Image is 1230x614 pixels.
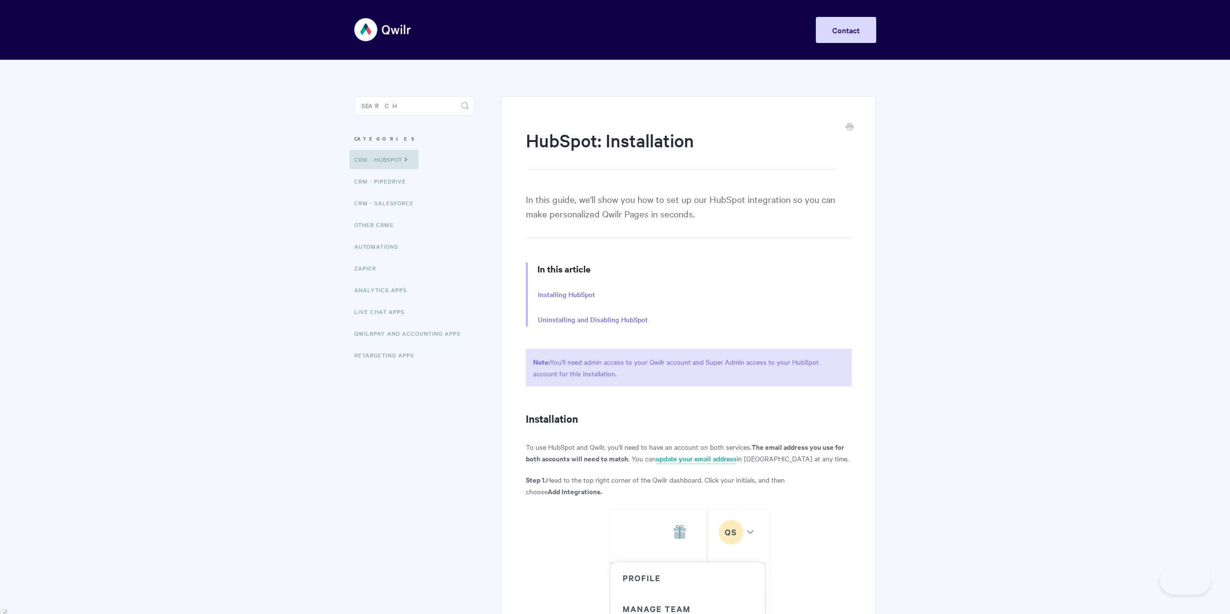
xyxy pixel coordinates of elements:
[354,324,468,343] a: QwilrPay and Accounting Apps
[354,96,475,115] input: Search
[354,237,405,256] a: Automations
[537,262,851,276] h3: In this article
[548,486,602,496] strong: Add Integrations.
[538,289,595,300] a: Installing HubSpot
[533,357,550,367] strong: Note:
[526,192,851,238] p: In this guide, we'll show you how to set up our HubSpot integration so you can make personalized ...
[354,280,414,300] a: Analytics Apps
[354,193,421,213] a: CRM - Salesforce
[354,302,412,321] a: Live Chat Apps
[354,215,401,234] a: Other CRMs
[816,17,876,43] a: Contact
[538,314,648,325] a: Uninstalling and Disabling HubSpot
[846,122,854,133] a: Print this Article
[526,441,851,464] p: To use HubSpot and Qwilr, you'll need to have an account on both services. . You can in [GEOGRAPH...
[354,12,412,48] img: Qwilr Help Center
[656,454,737,464] a: update your email address
[354,171,413,191] a: CRM - Pipedrive
[526,474,546,485] strong: Step 1.
[1160,566,1211,595] iframe: Toggle Customer Support
[526,128,837,170] h1: HubSpot: Installation
[349,150,419,169] a: CRM - HubSpot
[526,411,851,426] h2: Installation
[354,258,383,278] a: Zapier
[354,130,475,147] h3: Categories
[354,345,421,365] a: Retargeting Apps
[526,474,851,497] p: Head to the top right corner of the Qwilr dashboard. Click your initials, and then choose
[526,349,851,386] p: You'll need admin access to your Qwilr account and Super Admin access to your HubSpot account for...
